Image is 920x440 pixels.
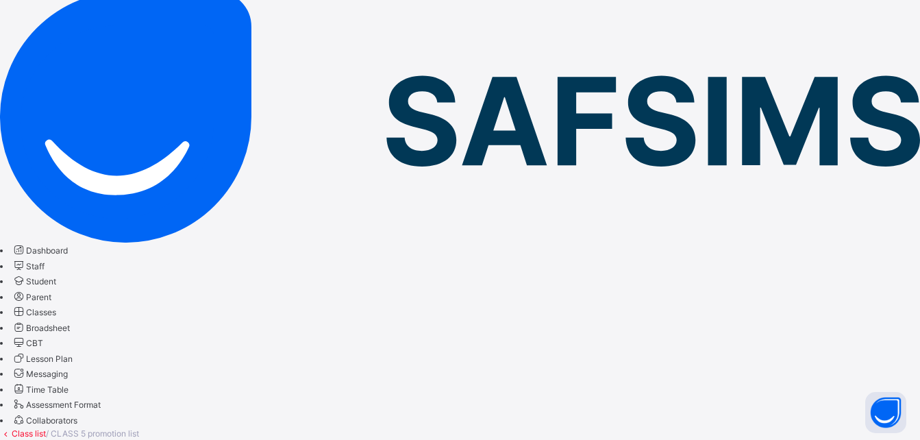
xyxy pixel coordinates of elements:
span: Classes [26,307,56,317]
button: Open asap [865,392,906,433]
a: Parent [12,292,51,302]
span: Broadsheet [26,323,70,333]
a: Assessment Format [12,400,101,410]
a: CBT [12,338,43,348]
a: Student [12,276,56,286]
a: Lesson Plan [12,354,73,364]
span: / CLASS 5 promotion list [46,428,139,439]
span: CBT [26,338,43,348]
a: Collaborators [12,415,77,426]
a: Class list [12,428,46,439]
a: Time Table [12,384,69,395]
a: Messaging [12,369,68,379]
span: Parent [26,292,51,302]
span: Assessment Format [26,400,101,410]
span: Student [26,276,56,286]
a: Dashboard [12,245,68,256]
a: Staff [12,261,45,271]
span: Lesson Plan [26,354,73,364]
a: Broadsheet [12,323,70,333]
span: Staff [26,261,45,271]
span: Time Table [26,384,69,395]
span: Dashboard [26,245,68,256]
span: Messaging [26,369,68,379]
a: Classes [12,307,56,317]
span: Collaborators [26,415,77,426]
